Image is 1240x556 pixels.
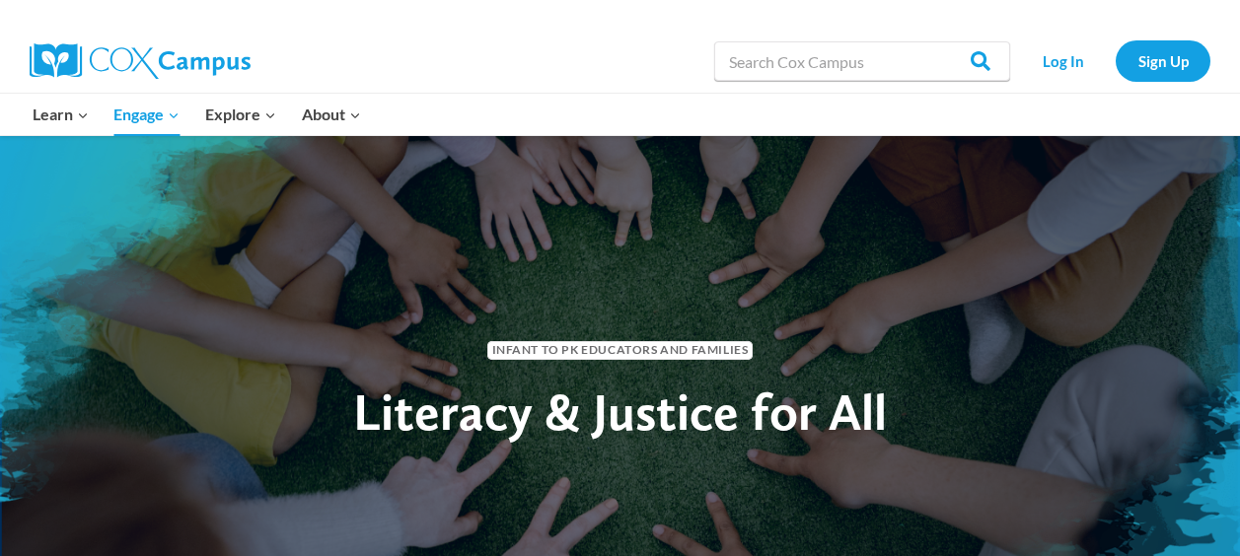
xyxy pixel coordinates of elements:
[1020,40,1210,81] nav: Secondary Navigation
[487,341,754,360] span: Infant to PK Educators and Families
[1020,40,1106,81] a: Log In
[113,102,180,127] span: Engage
[1116,40,1210,81] a: Sign Up
[302,102,361,127] span: About
[353,381,887,443] span: Literacy & Justice for All
[714,41,1010,81] input: Search Cox Campus
[205,102,276,127] span: Explore
[20,94,373,135] nav: Primary Navigation
[33,102,89,127] span: Learn
[30,43,251,79] img: Cox Campus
